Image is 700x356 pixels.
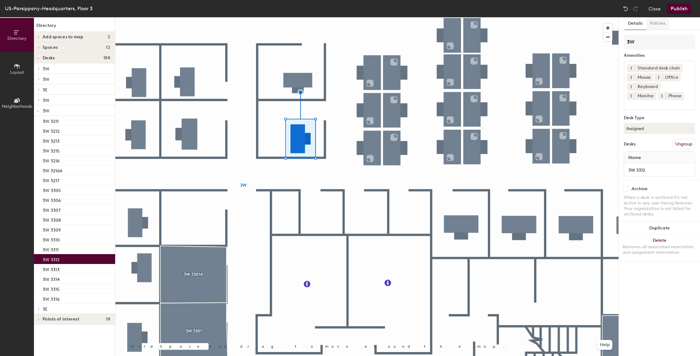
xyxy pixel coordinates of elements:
[635,64,683,72] div: Standard desk chair
[624,142,635,147] div: Desks
[619,222,700,234] button: Duplicate
[623,6,629,12] img: Undo
[43,275,60,282] p: 3W 3314
[43,206,60,213] p: 3W 3307
[43,56,55,61] span: Desks
[662,73,681,82] div: Office
[43,77,49,82] span: 3W
[598,340,612,350] button: Help
[43,186,61,193] p: 3W 3305
[632,6,639,12] img: Redo
[630,93,632,99] span: 1
[627,83,635,91] button: 1
[627,73,635,82] button: 1
[43,66,49,72] span: 3W
[630,84,632,90] span: 1
[34,22,115,32] h1: Directory
[43,285,60,292] p: 3W 3315
[658,92,666,100] button: 1
[43,108,49,114] span: 3W
[106,317,110,322] span: 18
[108,35,110,40] span: 2
[103,56,110,61] span: 188
[627,92,635,100] button: 1
[635,92,656,100] div: Monitor
[43,307,48,312] span: 3E
[673,139,695,149] button: Ungroup
[43,245,59,253] p: 3W 3311
[646,17,669,30] button: Policies
[619,234,700,262] button: DeleteRemoves all associated reservation and assignment information
[623,244,696,255] div: Removes all associated reservation and assignment information
[43,98,49,103] span: 3W
[43,35,84,40] span: Add spaces to map
[43,216,61,223] p: 3W 3308
[43,147,60,154] p: 3W 3215
[43,265,60,272] p: 3W 3313
[43,196,61,203] p: 3W 3306
[43,117,59,124] p: 3W 3211
[624,123,695,134] button: Assigned
[658,74,659,81] span: 1
[624,17,646,30] button: Details
[5,5,93,12] div: US-Parsippany-Headquarters, Floor 3
[635,73,653,82] div: Mouse
[627,64,635,72] button: 1
[624,53,695,58] div: Amenities
[661,93,663,99] span: 1
[43,157,60,164] p: 3W 3216
[648,4,661,14] button: Close
[43,295,60,302] p: 3W 3316
[625,166,694,174] input: Unnamed desk
[630,65,632,72] span: 1
[43,137,60,144] p: 3W 3213
[43,87,48,93] span: 3E
[667,4,691,14] button: Publish
[624,195,695,217] div: When a desk is archived it's not active in any user-facing features. Your organization is not bil...
[666,92,684,100] div: Phone
[43,236,60,243] p: 3W 3310
[631,186,648,191] div: Archive
[10,70,24,75] span: Layout
[2,104,32,109] span: Neighborhoods
[43,317,79,322] span: Points of interest
[654,73,662,82] button: 1
[106,45,110,50] span: 12
[7,36,27,41] span: Directory
[625,152,644,163] span: Name
[630,74,632,81] span: 1
[43,45,58,50] span: Spaces
[43,166,62,174] p: 3W 3216A
[43,176,59,183] p: 3W 3217
[635,83,660,91] div: Keyboard
[43,127,60,134] p: 3W 3212
[624,115,695,120] div: Desk Type
[43,226,61,233] p: 3W 3309
[43,255,60,262] p: 3W 3312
